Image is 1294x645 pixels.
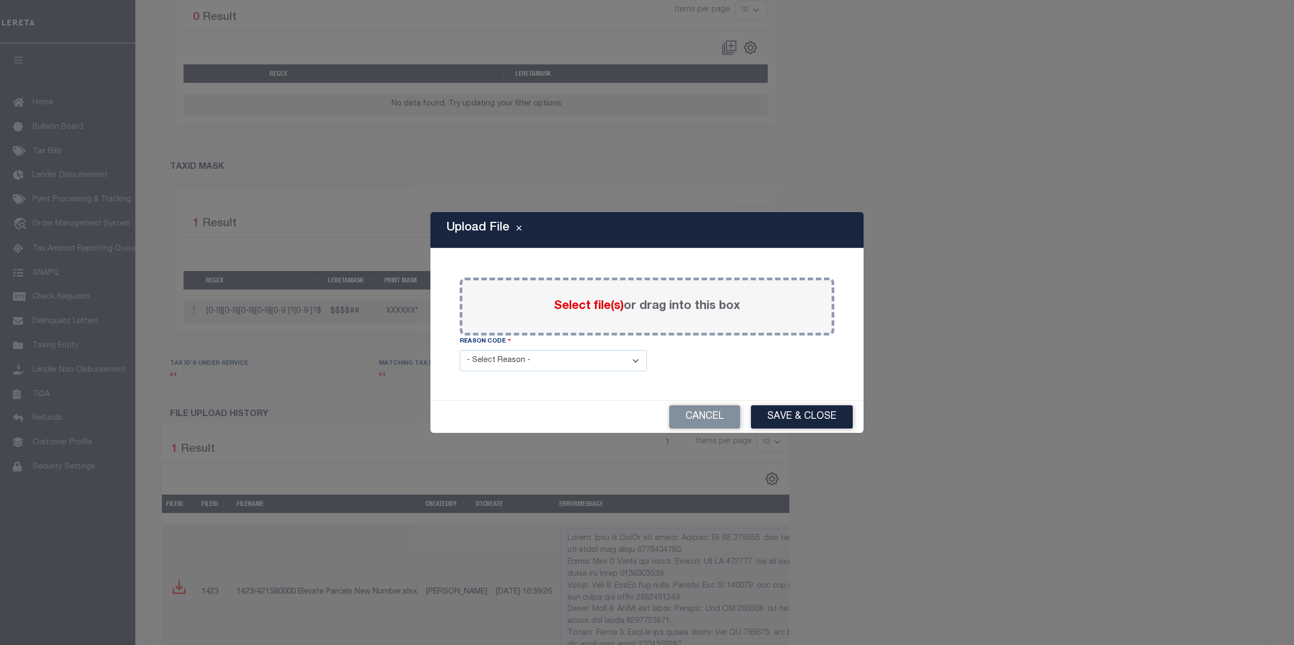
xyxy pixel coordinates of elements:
button: Cancel [669,405,740,429]
label: or drag into this box [554,298,740,315]
button: Close [509,223,528,236]
label: Reason Code [460,336,511,346]
h5: Upload File [447,221,509,235]
button: Save & Close [751,405,853,429]
span: Select file(s) [554,300,624,312]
